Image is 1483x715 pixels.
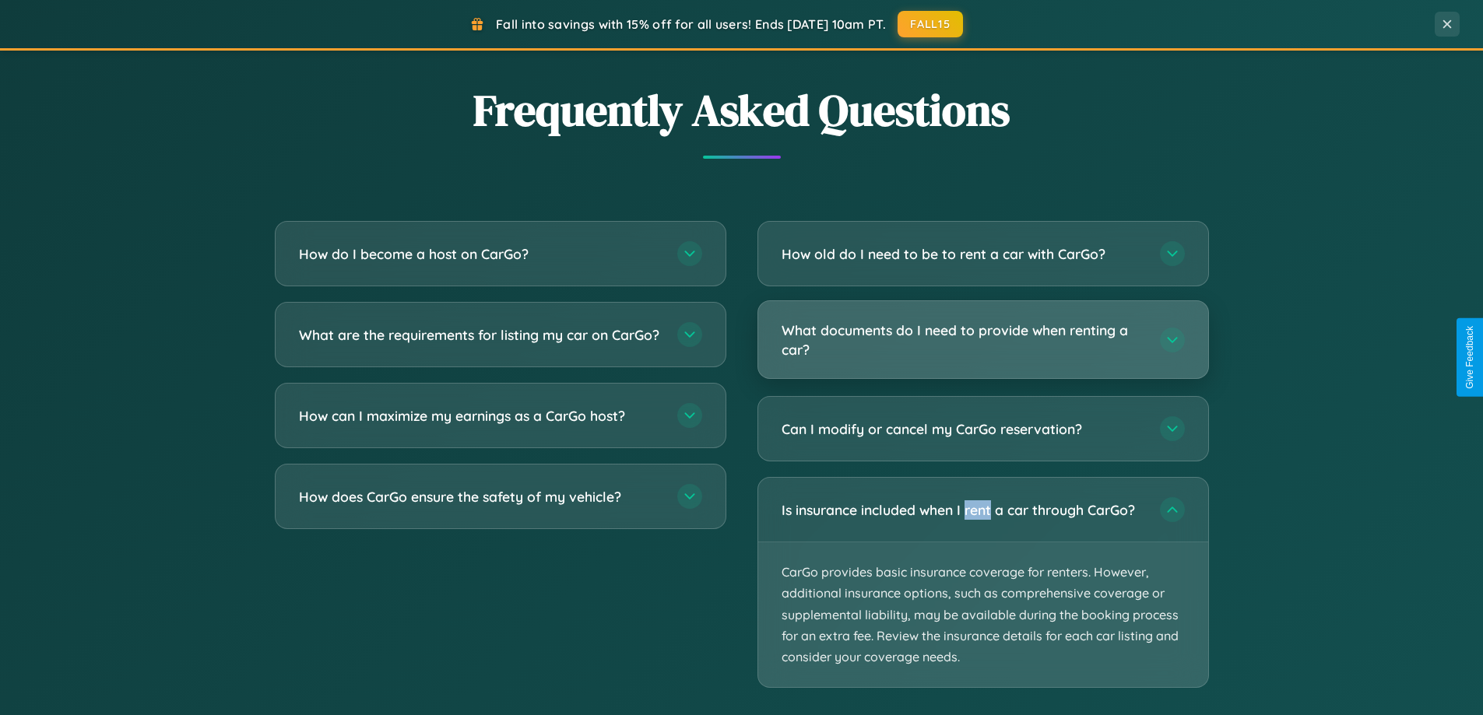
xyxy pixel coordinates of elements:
[299,406,662,426] h3: How can I maximize my earnings as a CarGo host?
[782,419,1144,439] h3: Can I modify or cancel my CarGo reservation?
[782,500,1144,520] h3: Is insurance included when I rent a car through CarGo?
[299,325,662,345] h3: What are the requirements for listing my car on CarGo?
[275,80,1209,140] h2: Frequently Asked Questions
[758,542,1208,687] p: CarGo provides basic insurance coverage for renters. However, additional insurance options, such ...
[782,321,1144,359] h3: What documents do I need to provide when renting a car?
[299,244,662,264] h3: How do I become a host on CarGo?
[1464,326,1475,389] div: Give Feedback
[782,244,1144,264] h3: How old do I need to be to rent a car with CarGo?
[496,16,886,32] span: Fall into savings with 15% off for all users! Ends [DATE] 10am PT.
[299,487,662,506] h3: How does CarGo ensure the safety of my vehicle?
[898,11,963,37] button: FALL15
